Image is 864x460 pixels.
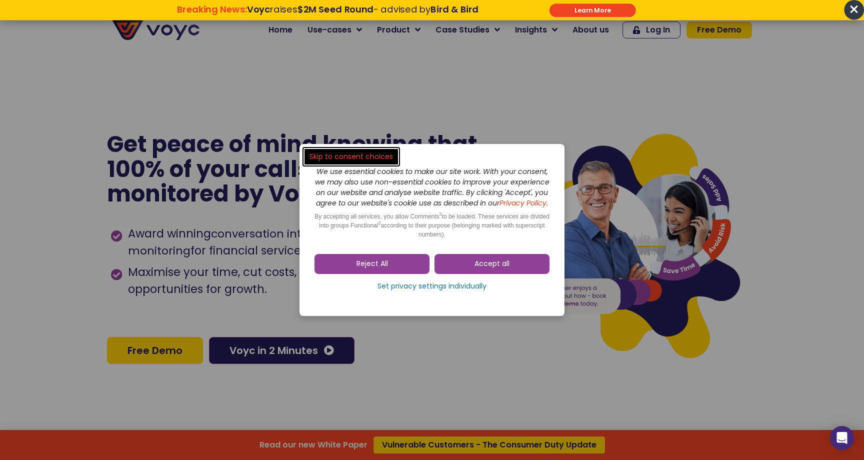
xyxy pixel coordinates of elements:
[132,81,166,92] span: Job title
[314,213,549,238] span: By accepting all services, you allow Comments to be loaded. These services are divided into group...
[315,166,549,208] i: We use essential cookies to make our site work. With your consent, we may also use non-essential ...
[439,211,442,216] sup: 2
[378,220,380,225] sup: 2
[206,208,253,218] a: Privacy Policy
[434,254,549,274] a: Accept all
[304,149,398,164] a: Skip to consent choices
[132,40,157,51] span: Phone
[314,279,549,294] a: Set privacy settings individually
[314,254,429,274] a: Reject All
[377,281,486,291] span: Set privacy settings individually
[356,259,388,269] span: Reject All
[474,259,509,269] span: Accept all
[499,198,546,208] a: Privacy Policy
